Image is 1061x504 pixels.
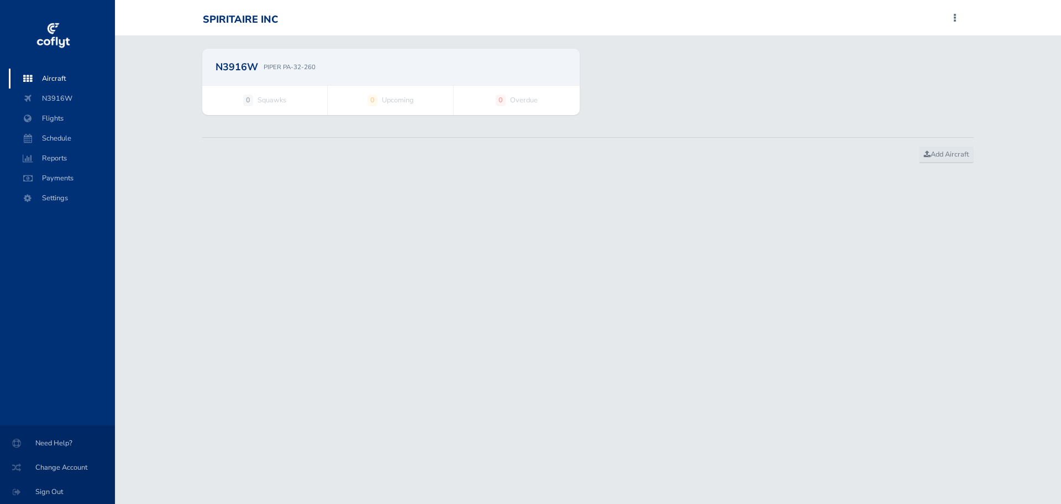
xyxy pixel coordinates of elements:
h2: N3916W [216,62,258,72]
span: Sign Out [13,482,102,502]
span: Squawks [258,95,286,106]
span: Flights [20,108,104,128]
span: Schedule [20,128,104,148]
a: Add Aircraft [919,147,974,163]
span: Add Aircraft [924,149,969,159]
span: Aircraft [20,69,104,89]
span: Upcoming [382,95,414,106]
strong: 0 [367,95,377,106]
span: Payments [20,168,104,188]
span: Overdue [510,95,538,106]
div: SPIRITAIRE INC [203,14,278,26]
a: N3916W PIPER PA-32-260 0 Squawks 0 Upcoming 0 Overdue [202,49,580,115]
span: Need Help? [13,433,102,453]
strong: 0 [496,95,506,106]
span: N3916W [20,89,104,108]
span: Change Account [13,458,102,477]
span: Settings [20,188,104,208]
img: coflyt logo [35,19,71,53]
strong: 0 [243,95,253,106]
span: Reports [20,148,104,168]
p: PIPER PA-32-260 [264,62,316,72]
